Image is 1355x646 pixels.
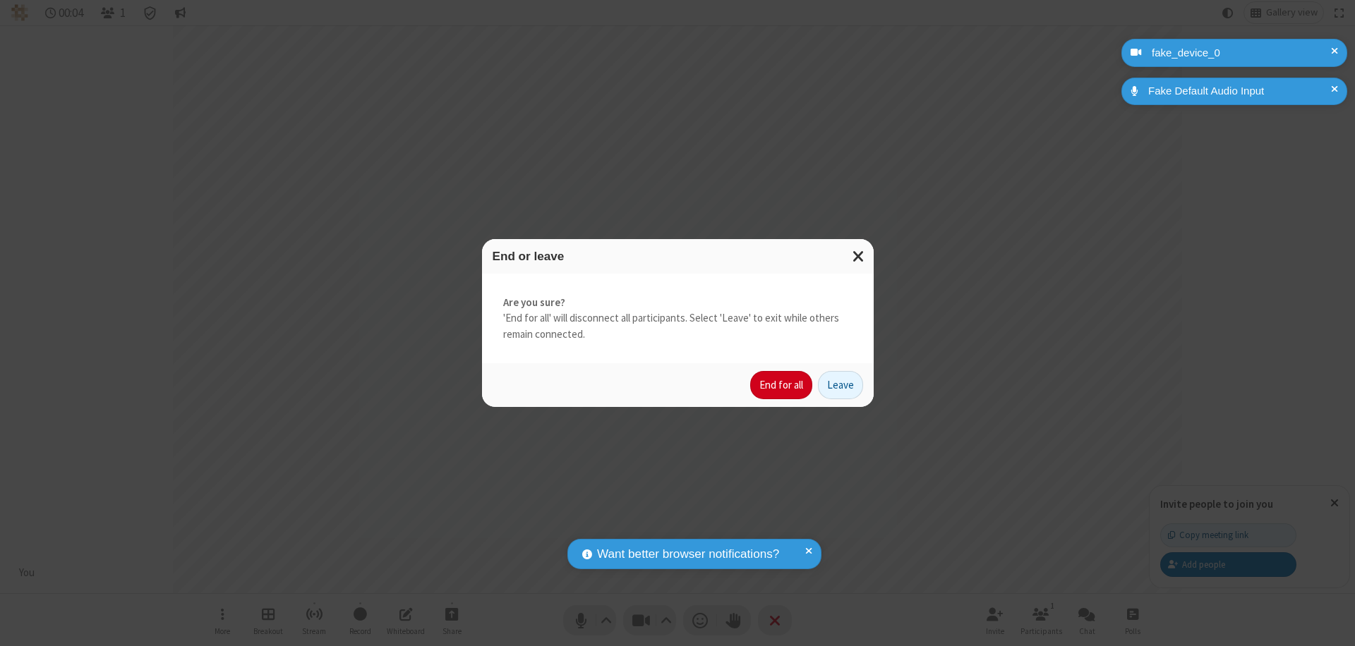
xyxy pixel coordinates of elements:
[493,250,863,263] h3: End or leave
[1147,45,1337,61] div: fake_device_0
[844,239,874,274] button: Close modal
[1143,83,1337,99] div: Fake Default Audio Input
[750,371,812,399] button: End for all
[597,545,779,563] span: Want better browser notifications?
[482,274,874,364] div: 'End for all' will disconnect all participants. Select 'Leave' to exit while others remain connec...
[818,371,863,399] button: Leave
[503,295,853,311] strong: Are you sure?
